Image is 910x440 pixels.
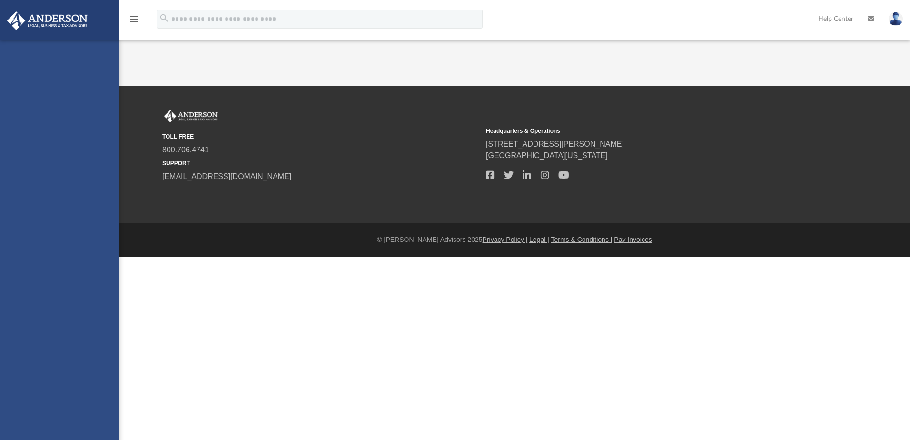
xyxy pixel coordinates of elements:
a: [STREET_ADDRESS][PERSON_NAME] [486,140,624,148]
a: 800.706.4741 [162,146,209,154]
a: Terms & Conditions | [551,236,613,243]
i: menu [129,13,140,25]
a: menu [129,18,140,25]
small: Headquarters & Operations [486,127,803,135]
a: Privacy Policy | [483,236,528,243]
img: Anderson Advisors Platinum Portal [162,110,219,122]
small: SUPPORT [162,159,479,168]
div: © [PERSON_NAME] Advisors 2025 [119,235,910,245]
a: [GEOGRAPHIC_DATA][US_STATE] [486,151,608,160]
a: Legal | [529,236,549,243]
img: User Pic [889,12,903,26]
a: [EMAIL_ADDRESS][DOMAIN_NAME] [162,172,291,180]
i: search [159,13,169,23]
a: Pay Invoices [614,236,652,243]
small: TOLL FREE [162,132,479,141]
img: Anderson Advisors Platinum Portal [4,11,90,30]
